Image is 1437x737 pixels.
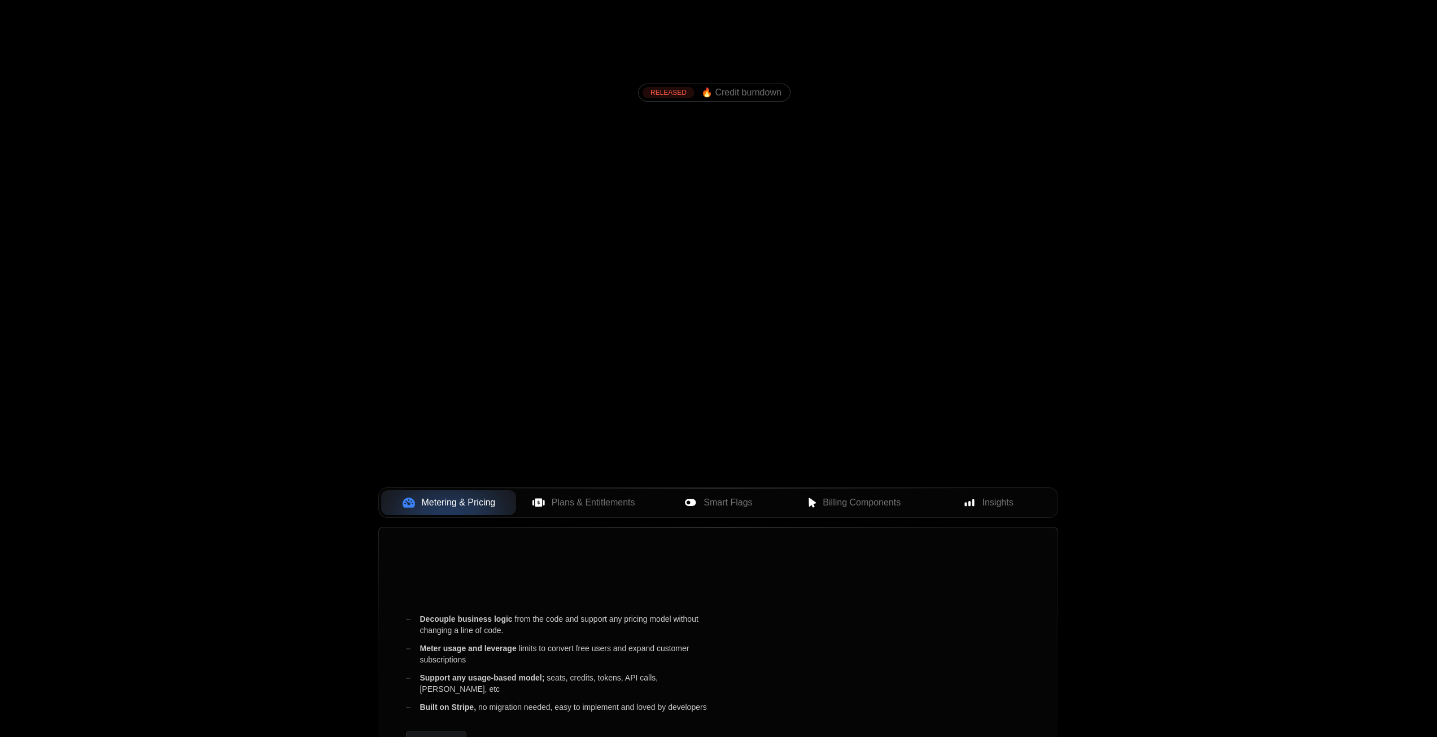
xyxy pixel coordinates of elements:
span: Support any usage-based model; [420,673,544,682]
div: no migration needed, easy to implement and loved by developers [406,701,727,713]
span: Meter usage and leverage [420,644,516,653]
button: Smart Flags [651,490,786,515]
button: Metering & Pricing [381,490,516,515]
button: Insights [921,490,1056,515]
span: Built on Stripe, [420,703,476,712]
span: Billing Components [823,496,901,509]
span: Plans & Entitlements [552,496,635,509]
a: [object Object],[object Object] [643,87,781,98]
div: limits to convert free users and expand customer subscriptions [406,643,727,665]
span: Metering & Pricing [422,496,496,509]
span: 🔥 Credit burndown [701,88,781,98]
div: from the code and support any pricing model without changing a line of code. [406,613,727,636]
span: Decouple business logic [420,614,512,623]
span: Smart Flags [704,496,752,509]
div: seats, credits, tokens, API calls, [PERSON_NAME], etc [406,672,727,695]
div: RELEASED [643,87,695,98]
button: Billing Components [786,490,921,515]
span: Insights [982,496,1014,509]
button: Plans & Entitlements [516,490,651,515]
